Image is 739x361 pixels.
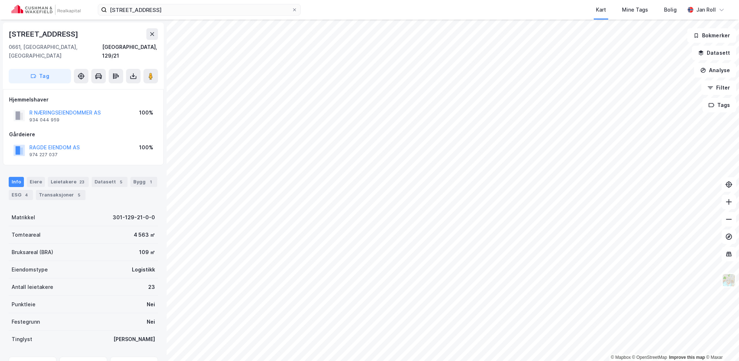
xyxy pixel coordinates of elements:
[132,265,155,274] div: Logistikk
[9,69,71,83] button: Tag
[48,177,89,187] div: Leietakere
[687,28,736,43] button: Bokmerker
[117,178,125,186] div: 5
[78,178,86,186] div: 23
[703,326,739,361] div: Kontrollprogram for chat
[147,318,155,326] div: Nei
[696,5,716,14] div: Jan Roll
[147,178,154,186] div: 1
[147,300,155,309] div: Nei
[12,318,40,326] div: Festegrunn
[139,143,153,152] div: 100%
[27,177,45,187] div: Eiere
[664,5,677,14] div: Bolig
[12,283,53,291] div: Antall leietakere
[596,5,606,14] div: Kart
[12,335,32,344] div: Tinglyst
[12,5,80,15] img: cushman-wakefield-realkapital-logo.202ea83816669bd177139c58696a8fa1.svg
[134,231,155,239] div: 4 563 ㎡
[703,326,739,361] iframe: Chat Widget
[130,177,157,187] div: Bygg
[622,5,648,14] div: Mine Tags
[9,190,33,200] div: ESG
[9,130,158,139] div: Gårdeiere
[9,95,158,104] div: Hjemmelshaver
[694,63,736,78] button: Analyse
[113,213,155,222] div: 301-129-21-0-0
[12,231,41,239] div: Tomteareal
[611,355,631,360] a: Mapbox
[92,177,128,187] div: Datasett
[669,355,705,360] a: Improve this map
[12,265,48,274] div: Eiendomstype
[701,80,736,95] button: Filter
[139,248,155,257] div: 109 ㎡
[36,190,85,200] div: Transaksjoner
[9,43,102,60] div: 0661, [GEOGRAPHIC_DATA], [GEOGRAPHIC_DATA]
[29,152,58,158] div: 974 227 037
[9,28,80,40] div: [STREET_ADDRESS]
[107,4,292,15] input: Søk på adresse, matrikkel, gårdeiere, leietakere eller personer
[102,43,158,60] div: [GEOGRAPHIC_DATA], 129/21
[139,108,153,117] div: 100%
[113,335,155,344] div: [PERSON_NAME]
[702,98,736,112] button: Tags
[632,355,667,360] a: OpenStreetMap
[75,191,83,199] div: 5
[9,177,24,187] div: Info
[12,300,36,309] div: Punktleie
[12,213,35,222] div: Matrikkel
[692,46,736,60] button: Datasett
[29,117,59,123] div: 934 044 959
[12,248,53,257] div: Bruksareal (BRA)
[722,273,736,287] img: Z
[148,283,155,291] div: 23
[23,191,30,199] div: 4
